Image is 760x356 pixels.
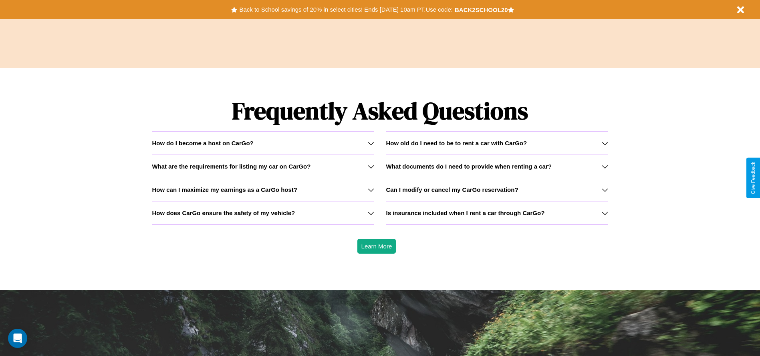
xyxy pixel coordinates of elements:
[237,4,454,15] button: Back to School savings of 20% in select cities! Ends [DATE] 10am PT.Use code:
[152,90,608,131] h1: Frequently Asked Questions
[750,162,756,194] div: Give Feedback
[357,239,396,254] button: Learn More
[152,186,297,193] h3: How can I maximize my earnings as a CarGo host?
[386,210,545,216] h3: Is insurance included when I rent a car through CarGo?
[152,140,253,146] h3: How do I become a host on CarGo?
[386,186,518,193] h3: Can I modify or cancel my CarGo reservation?
[386,163,552,170] h3: What documents do I need to provide when renting a car?
[152,210,295,216] h3: How does CarGo ensure the safety of my vehicle?
[152,163,310,170] h3: What are the requirements for listing my car on CarGo?
[8,329,27,348] div: Open Intercom Messenger
[455,6,508,13] b: BACK2SCHOOL20
[386,140,527,146] h3: How old do I need to be to rent a car with CarGo?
